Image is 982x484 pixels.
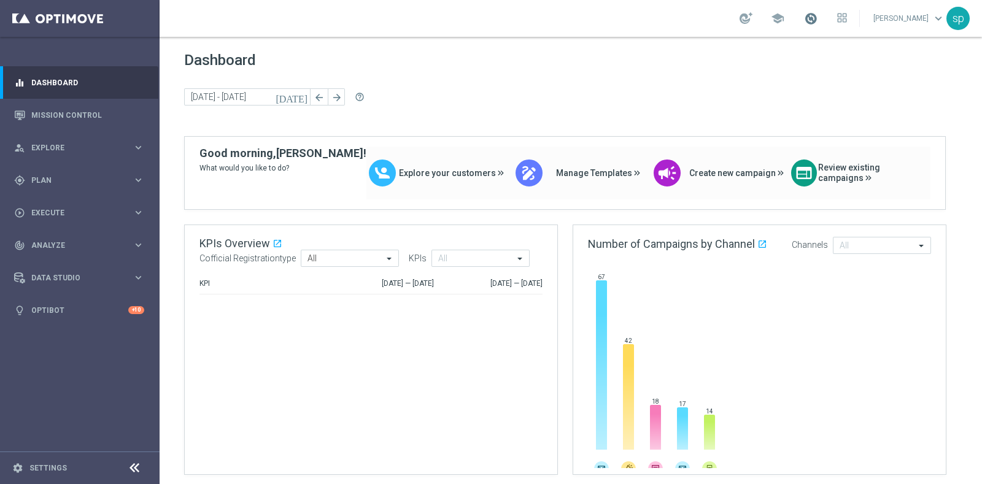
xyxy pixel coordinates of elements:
[14,78,145,88] button: equalizer Dashboard
[946,7,970,30] div: sp
[14,240,133,251] div: Analyze
[31,177,133,184] span: Plan
[31,66,144,99] a: Dashboard
[133,239,144,251] i: keyboard_arrow_right
[14,99,144,131] div: Mission Control
[14,273,145,283] button: Data Studio keyboard_arrow_right
[31,274,133,282] span: Data Studio
[14,294,144,326] div: Optibot
[29,464,67,472] a: Settings
[14,240,145,250] button: track_changes Analyze keyboard_arrow_right
[31,242,133,249] span: Analyze
[14,305,145,315] button: lightbulb Optibot +10
[14,207,25,218] i: play_circle_outline
[31,144,133,152] span: Explore
[14,143,145,153] button: person_search Explore keyboard_arrow_right
[133,272,144,283] i: keyboard_arrow_right
[14,66,144,99] div: Dashboard
[14,175,145,185] button: gps_fixed Plan keyboard_arrow_right
[128,306,144,314] div: +10
[14,175,133,186] div: Plan
[14,142,25,153] i: person_search
[14,240,25,251] i: track_changes
[133,207,144,218] i: keyboard_arrow_right
[12,463,23,474] i: settings
[133,142,144,153] i: keyboard_arrow_right
[31,209,133,217] span: Execute
[31,294,128,326] a: Optibot
[14,208,145,218] button: play_circle_outline Execute keyboard_arrow_right
[932,12,945,25] span: keyboard_arrow_down
[133,174,144,186] i: keyboard_arrow_right
[872,9,946,28] a: [PERSON_NAME]keyboard_arrow_down
[14,110,145,120] button: Mission Control
[14,305,25,316] i: lightbulb
[14,77,25,88] i: equalizer
[771,12,784,25] span: school
[31,99,144,131] a: Mission Control
[14,142,133,153] div: Explore
[14,175,25,186] i: gps_fixed
[14,272,133,283] div: Data Studio
[14,207,133,218] div: Execute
